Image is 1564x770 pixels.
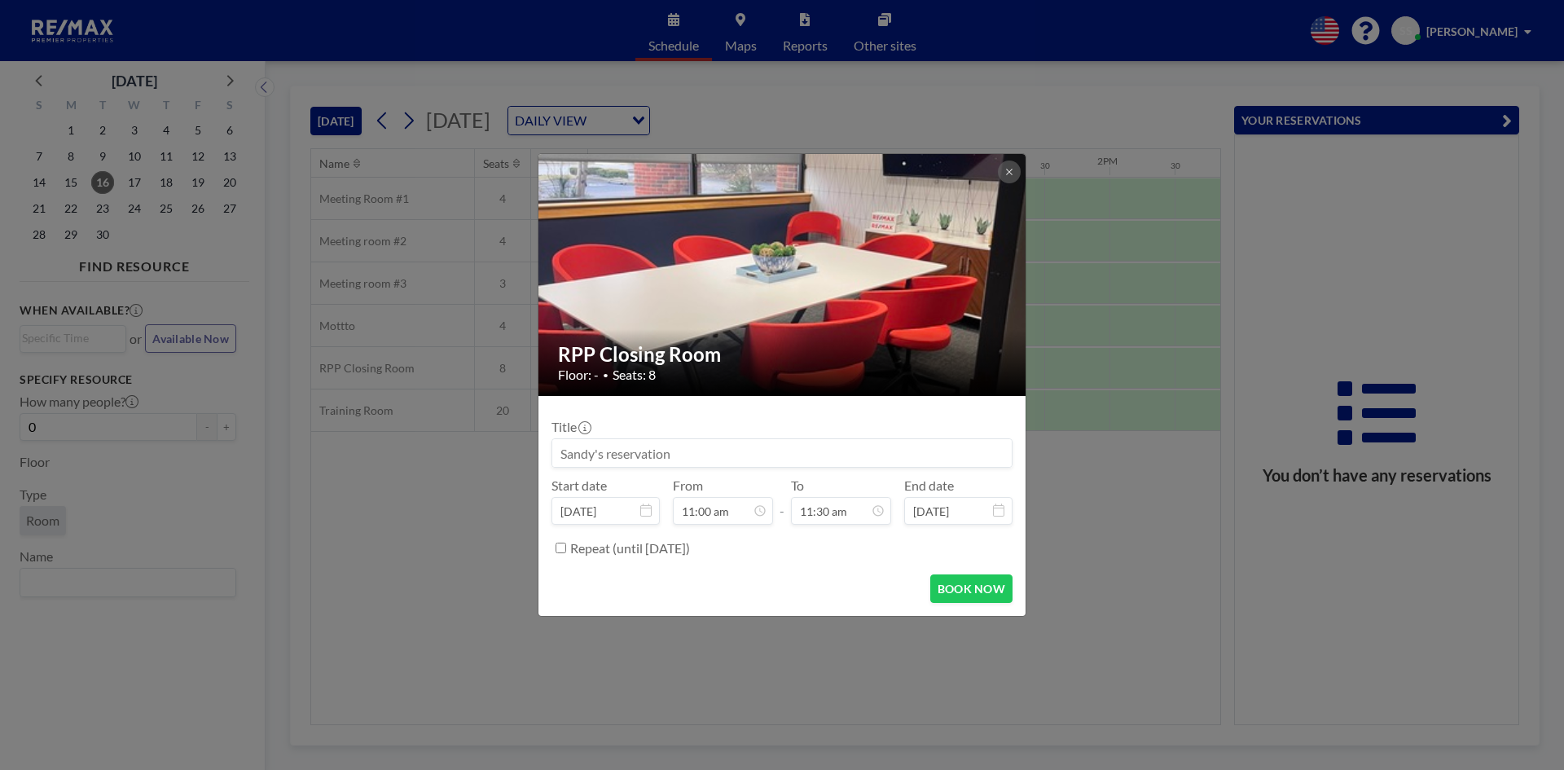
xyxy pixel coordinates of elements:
input: Sandy's reservation [552,439,1012,467]
span: • [603,369,608,381]
span: Floor: - [558,367,599,383]
label: From [673,477,703,494]
label: Start date [551,477,607,494]
span: Seats: 8 [613,367,656,383]
label: To [791,477,804,494]
button: BOOK NOW [930,574,1013,603]
label: End date [904,477,954,494]
h2: RPP Closing Room [558,342,1008,367]
span: - [780,483,784,519]
label: Title [551,419,590,435]
label: Repeat (until [DATE]) [570,540,690,557]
